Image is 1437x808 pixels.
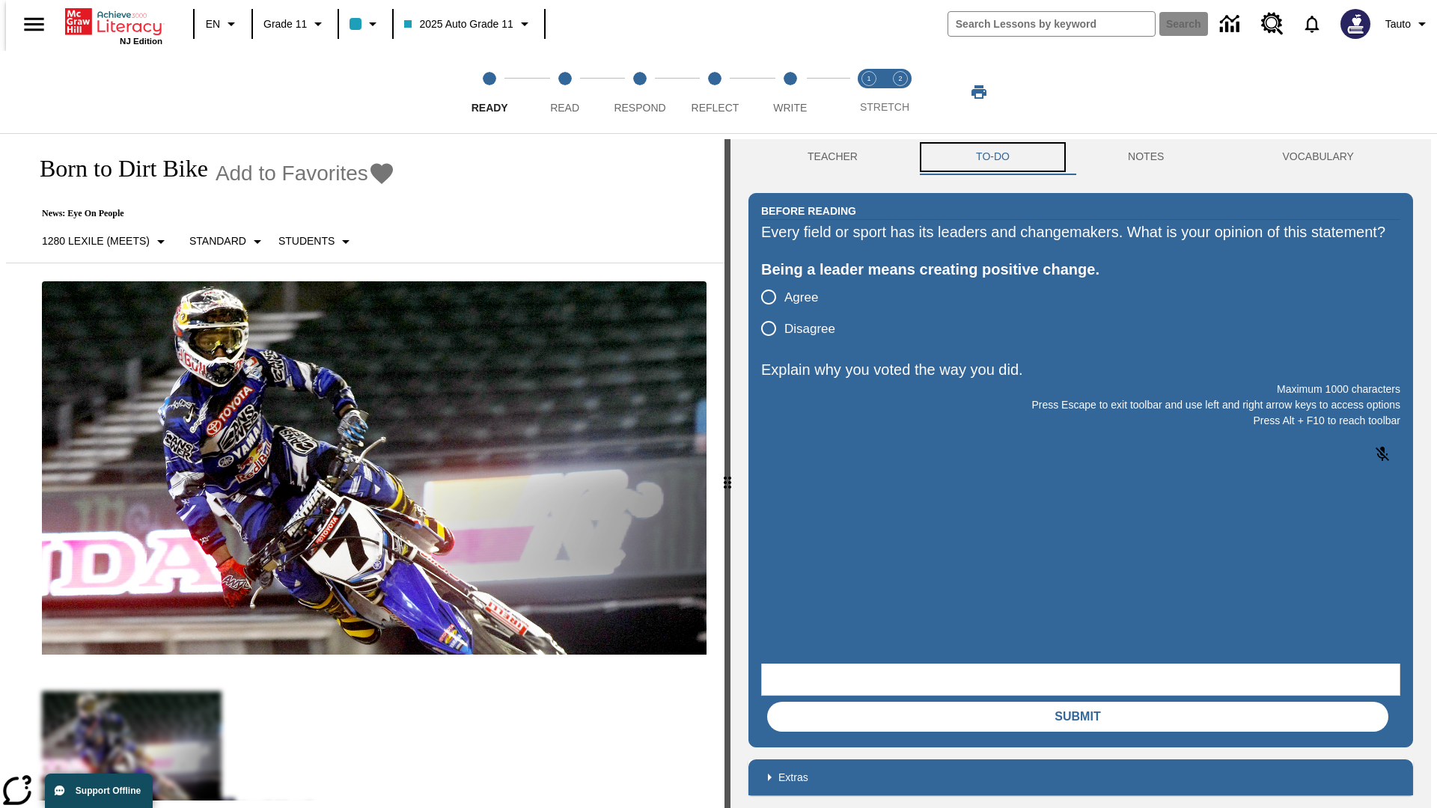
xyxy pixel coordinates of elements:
[847,51,891,133] button: Stretch Read step 1 of 2
[761,220,1400,244] div: Every field or sport has its leaders and changemakers. What is your opinion of this statement?
[761,257,1400,281] div: Being a leader means creating positive change.
[263,16,307,32] span: Grade 11
[24,155,208,183] h1: Born to Dirt Bike
[1069,139,1223,175] button: NOTES
[1211,4,1252,45] a: Data Center
[761,413,1400,429] p: Press Alt + F10 to reach toolbar
[183,228,272,255] button: Scaffolds, Standard
[199,10,247,37] button: Language: EN, Select a language
[761,382,1400,397] p: Maximum 1000 characters
[404,16,513,32] span: 2025 Auto Grade 11
[784,288,818,307] span: Agree
[773,102,807,114] span: Write
[257,10,333,37] button: Grade: Grade 11, Select a grade
[1293,4,1331,43] a: Notifications
[216,160,395,186] button: Add to Favorites - Born to Dirt Bike
[1331,4,1379,43] button: Select a new avatar
[748,139,917,175] button: Teacher
[860,101,909,113] span: STRETCH
[778,770,808,786] p: Extras
[278,233,335,249] p: Students
[272,228,361,255] button: Select Student
[550,102,579,114] span: Read
[784,319,835,339] span: Disagree
[898,75,902,82] text: 2
[76,786,141,796] span: Support Offline
[692,102,739,114] span: Reflect
[216,162,368,186] span: Add to Favorites
[879,51,922,133] button: Stretch Respond step 2 of 2
[1379,10,1437,37] button: Profile/Settings
[597,51,683,133] button: Respond step 3 of 5
[120,37,162,46] span: NJ Edition
[206,16,220,32] span: EN
[36,228,176,255] button: Select Lexile, 1280 Lexile (Meets)
[730,139,1431,808] div: activity
[45,774,153,808] button: Support Offline
[767,702,1388,732] button: Submit
[189,233,246,249] p: Standard
[747,51,834,133] button: Write step 5 of 5
[24,208,395,219] p: News: Eye On People
[65,5,162,46] div: Home
[724,139,730,808] div: Press Enter or Spacebar and then press right and left arrow keys to move the slider
[6,12,219,25] body: Explain why you voted the way you did. Maximum 1000 characters Press Alt + F10 to reach toolbar P...
[761,397,1400,413] p: Press Escape to exit toolbar and use left and right arrow keys to access options
[917,139,1069,175] button: TO-DO
[748,139,1413,175] div: Instructional Panel Tabs
[955,79,1003,105] button: Print
[761,358,1400,382] p: Explain why you voted the way you did.
[398,10,539,37] button: Class: 2025 Auto Grade 11, Select your class
[671,51,758,133] button: Reflect step 4 of 5
[948,12,1155,36] input: search field
[6,139,724,801] div: reading
[42,281,707,655] img: Motocross racer James Stewart flies through the air on his dirt bike.
[472,102,508,114] span: Ready
[748,759,1413,795] div: Extras
[1340,9,1370,39] img: Avatar
[867,75,870,82] text: 1
[446,51,533,133] button: Ready step 1 of 5
[761,281,847,344] div: poll
[1223,139,1413,175] button: VOCABULARY
[614,102,665,114] span: Respond
[344,10,388,37] button: Class color is light blue. Change class color
[1385,16,1411,32] span: Tauto
[1364,436,1400,472] button: Click to activate and allow voice recognition
[1252,4,1293,44] a: Resource Center, Will open in new tab
[12,2,56,46] button: Open side menu
[42,233,150,249] p: 1280 Lexile (Meets)
[521,51,608,133] button: Read step 2 of 5
[761,203,856,219] h2: Before Reading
